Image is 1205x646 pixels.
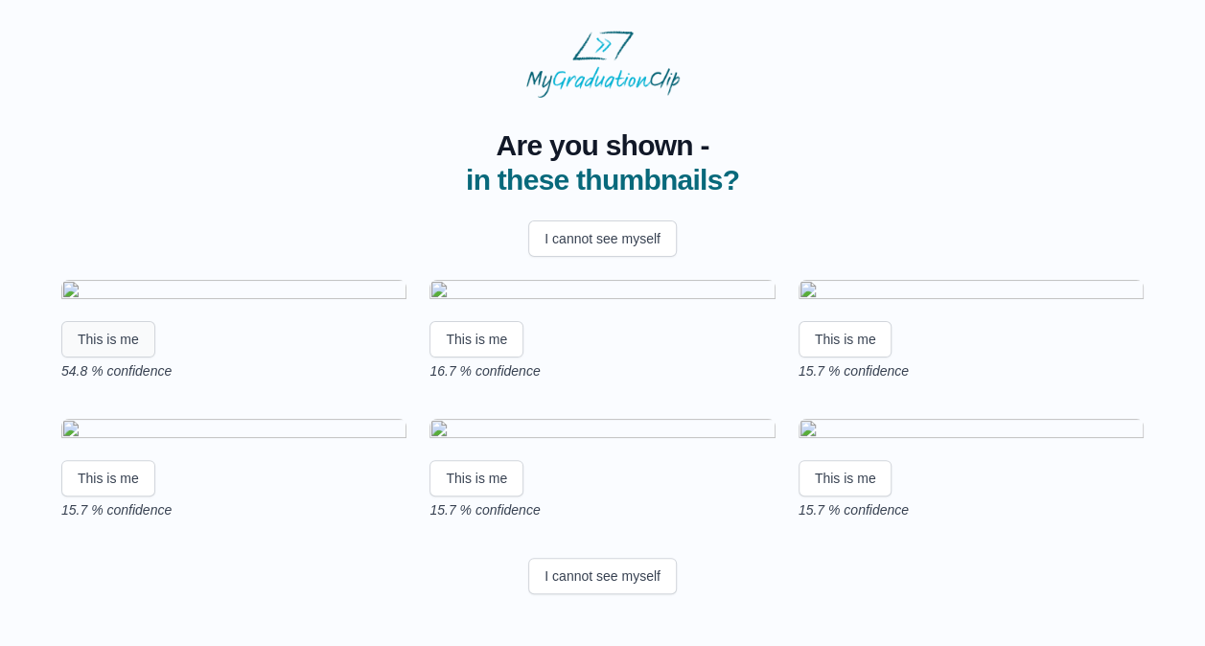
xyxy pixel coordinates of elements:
[799,460,892,496] button: This is me
[429,361,775,381] p: 16.7 % confidence
[799,419,1144,445] img: 206be94322346c1f6c56cac48a977e2ad2531cac.gif
[528,558,677,594] button: I cannot see myself
[429,500,775,519] p: 15.7 % confidence
[429,280,775,306] img: 4dafa8052c1e3657b3c389de5a99bcb74479c390.gif
[528,220,677,257] button: I cannot see myself
[526,31,680,98] img: MyGraduationClip
[61,361,406,381] p: 54.8 % confidence
[61,280,406,306] img: 2894cc85c2fa3210d44ea541f9bbe3b78cecea96.gif
[429,460,523,496] button: This is me
[799,280,1144,306] img: baaedb8645cd07bd5ba5beac8a4d5b6b15c5901c.gif
[799,321,892,358] button: This is me
[61,500,406,519] p: 15.7 % confidence
[61,419,406,445] img: 95b2ff4a3b0f523b28ff520f8368877b64e54ef9.gif
[466,164,739,196] span: in these thumbnails?
[61,321,155,358] button: This is me
[429,321,523,358] button: This is me
[799,500,1144,519] p: 15.7 % confidence
[799,361,1144,381] p: 15.7 % confidence
[466,128,739,163] span: Are you shown -
[61,460,155,496] button: This is me
[429,419,775,445] img: 82c85a4aced087c9866ee4f86a1bc3469e720c09.gif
